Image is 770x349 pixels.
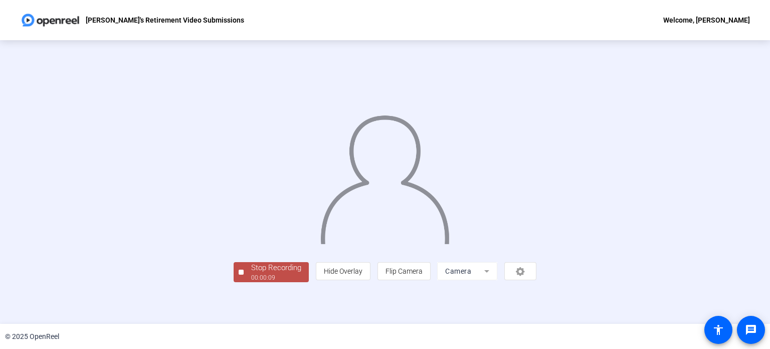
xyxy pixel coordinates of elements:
[251,273,301,282] div: 00:00:09
[251,262,301,274] div: Stop Recording
[5,331,59,342] div: © 2025 OpenReel
[86,14,244,26] p: [PERSON_NAME]'s Retirement Video Submissions
[319,107,450,244] img: overlay
[745,324,757,336] mat-icon: message
[386,267,423,275] span: Flip Camera
[712,324,724,336] mat-icon: accessibility
[234,262,309,283] button: Stop Recording00:00:09
[20,10,81,30] img: OpenReel logo
[324,267,362,275] span: Hide Overlay
[377,262,431,280] button: Flip Camera
[316,262,370,280] button: Hide Overlay
[663,14,750,26] div: Welcome, [PERSON_NAME]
